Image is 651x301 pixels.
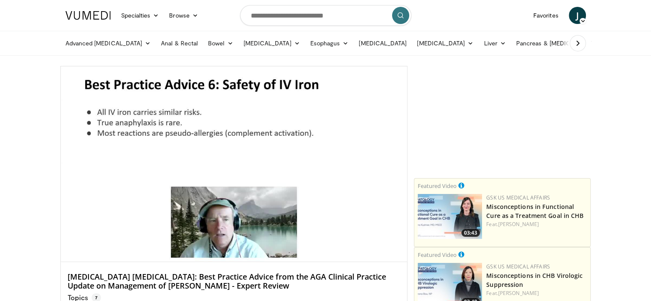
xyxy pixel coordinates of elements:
[354,35,412,52] a: [MEDICAL_DATA]
[305,35,354,52] a: Esophagus
[238,35,305,52] a: [MEDICAL_DATA]
[203,35,238,52] a: Bowel
[528,7,564,24] a: Favorites
[61,66,407,262] video-js: Video Player
[65,11,111,20] img: VuMedi Logo
[116,7,164,24] a: Specialties
[486,289,587,297] div: Feat.
[418,182,457,190] small: Featured Video
[479,35,511,52] a: Liver
[164,7,203,24] a: Browse
[486,263,550,270] a: GSK US Medical Affairs
[498,221,539,228] a: [PERSON_NAME]
[418,194,482,239] img: 946a363f-977e-482f-b70f-f1516cc744c3.jpg.150x105_q85_crop-smart_upscale.jpg
[438,66,567,173] iframe: Advertisement
[486,203,583,220] a: Misconceptions in Functional Cure as a Treatment Goal in CHB
[569,7,586,24] a: J
[511,35,611,52] a: Pancreas & [MEDICAL_DATA]
[68,272,401,291] h4: [MEDICAL_DATA] [MEDICAL_DATA]: Best Practice Advice from the AGA Clinical Practice Update on Mana...
[418,251,457,259] small: Featured Video
[486,194,550,201] a: GSK US Medical Affairs
[461,229,480,237] span: 03:43
[486,221,587,228] div: Feat.
[412,35,479,52] a: [MEDICAL_DATA]
[418,194,482,239] a: 03:43
[486,271,583,289] a: Misconceptions in CHB Virologic Suppression
[498,289,539,297] a: [PERSON_NAME]
[156,35,203,52] a: Anal & Rectal
[240,5,411,26] input: Search topics, interventions
[60,35,156,52] a: Advanced [MEDICAL_DATA]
